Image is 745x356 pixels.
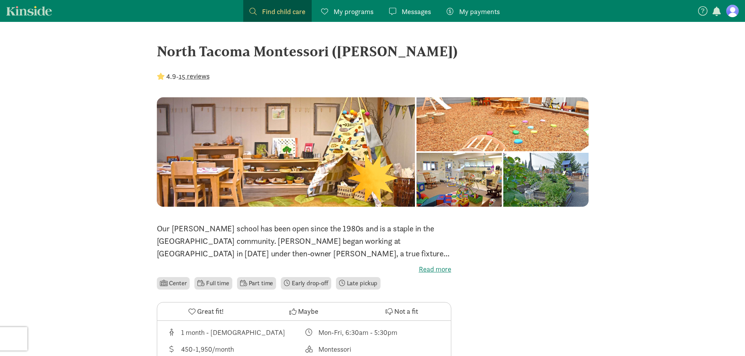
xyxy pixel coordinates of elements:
[157,71,210,82] div: -
[181,327,285,338] div: 1 month - [DEMOGRAPHIC_DATA]
[157,222,451,260] p: Our [PERSON_NAME] school has been open since the 1980s and is a staple in the [GEOGRAPHIC_DATA] c...
[334,6,373,17] span: My programs
[6,6,52,16] a: Kinside
[304,327,442,338] div: Class schedule
[157,265,451,274] label: Read more
[197,306,224,317] span: Great fit!
[157,41,589,62] div: North Tacoma Montessori ([PERSON_NAME])
[459,6,500,17] span: My payments
[179,71,210,81] button: 15 reviews
[336,277,381,290] li: Late pickup
[394,306,418,317] span: Not a fit
[304,344,442,354] div: This provider's education philosophy
[318,327,397,338] div: Mon-Fri, 6:30am - 5:30pm
[157,277,190,290] li: Center
[157,302,255,320] button: Great fit!
[167,344,304,354] div: Average tuition for this program
[318,344,351,354] div: Montessori
[255,302,353,320] button: Maybe
[262,6,305,17] span: Find child care
[166,72,176,81] strong: 4.9
[353,302,451,320] button: Not a fit
[167,327,304,338] div: Age range for children that this provider cares for
[402,6,431,17] span: Messages
[281,277,331,290] li: Early drop-off
[194,277,232,290] li: Full time
[181,344,234,354] div: 450-1,950/month
[298,306,318,317] span: Maybe
[237,277,276,290] li: Part time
